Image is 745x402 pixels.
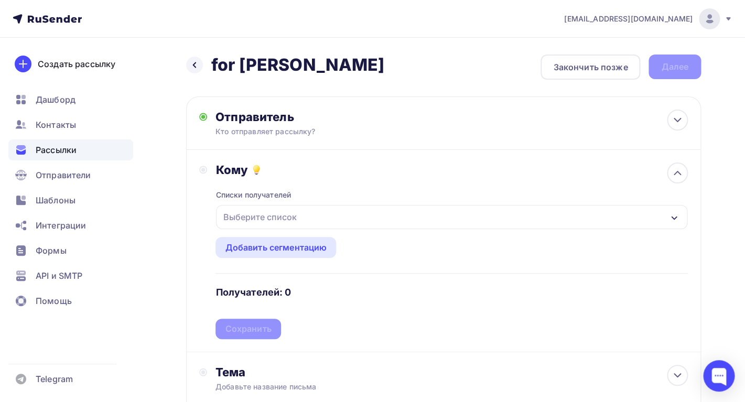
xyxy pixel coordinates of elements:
[219,208,300,226] div: Выберите список
[225,241,327,254] div: Добавить сегментацию
[36,194,75,207] span: Шаблоны
[215,190,291,200] div: Списки получателей
[36,373,73,385] span: Telegram
[215,110,442,124] div: Отправитель
[553,61,628,73] div: Закончить позже
[36,269,82,282] span: API и SMTP
[215,286,291,299] h4: Получателей: 0
[8,139,133,160] a: Рассылки
[36,169,91,181] span: Отправители
[215,126,420,137] div: Кто отправляет рассылку?
[211,55,384,75] h2: for [PERSON_NAME]
[8,114,133,135] a: Контакты
[8,190,133,211] a: Шаблоны
[36,244,67,257] span: Формы
[8,165,133,186] a: Отправители
[215,204,688,230] button: Выберите список
[564,8,732,29] a: [EMAIL_ADDRESS][DOMAIN_NAME]
[36,144,77,156] span: Рассылки
[215,382,402,392] div: Добавьте название письма
[8,240,133,261] a: Формы
[38,58,115,70] div: Создать рассылку
[36,295,72,307] span: Помощь
[8,89,133,110] a: Дашборд
[36,219,86,232] span: Интеграции
[564,14,693,24] span: [EMAIL_ADDRESS][DOMAIN_NAME]
[36,118,76,131] span: Контакты
[215,162,688,177] div: Кому
[215,365,423,379] div: Тема
[36,93,75,106] span: Дашборд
